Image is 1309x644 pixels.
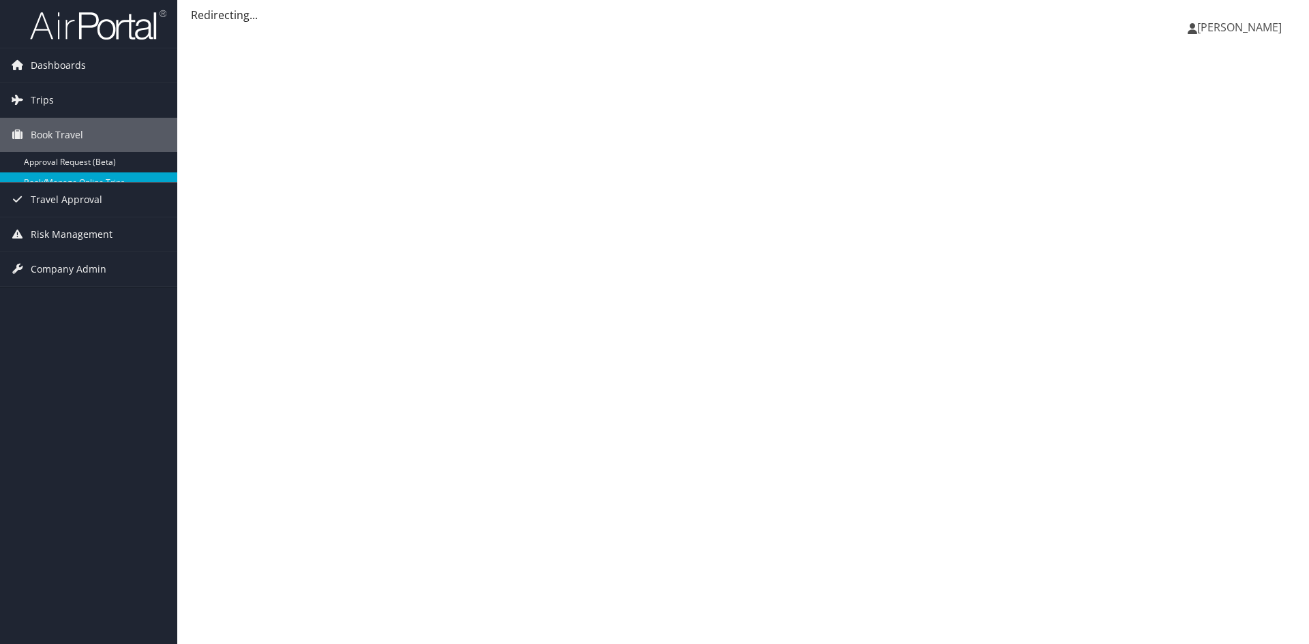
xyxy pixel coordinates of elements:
[31,217,112,251] span: Risk Management
[191,7,1295,23] div: Redirecting...
[31,183,102,217] span: Travel Approval
[31,48,86,82] span: Dashboards
[31,83,54,117] span: Trips
[30,9,166,41] img: airportal-logo.png
[1197,20,1282,35] span: [PERSON_NAME]
[31,252,106,286] span: Company Admin
[31,118,83,152] span: Book Travel
[1188,7,1295,48] a: [PERSON_NAME]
